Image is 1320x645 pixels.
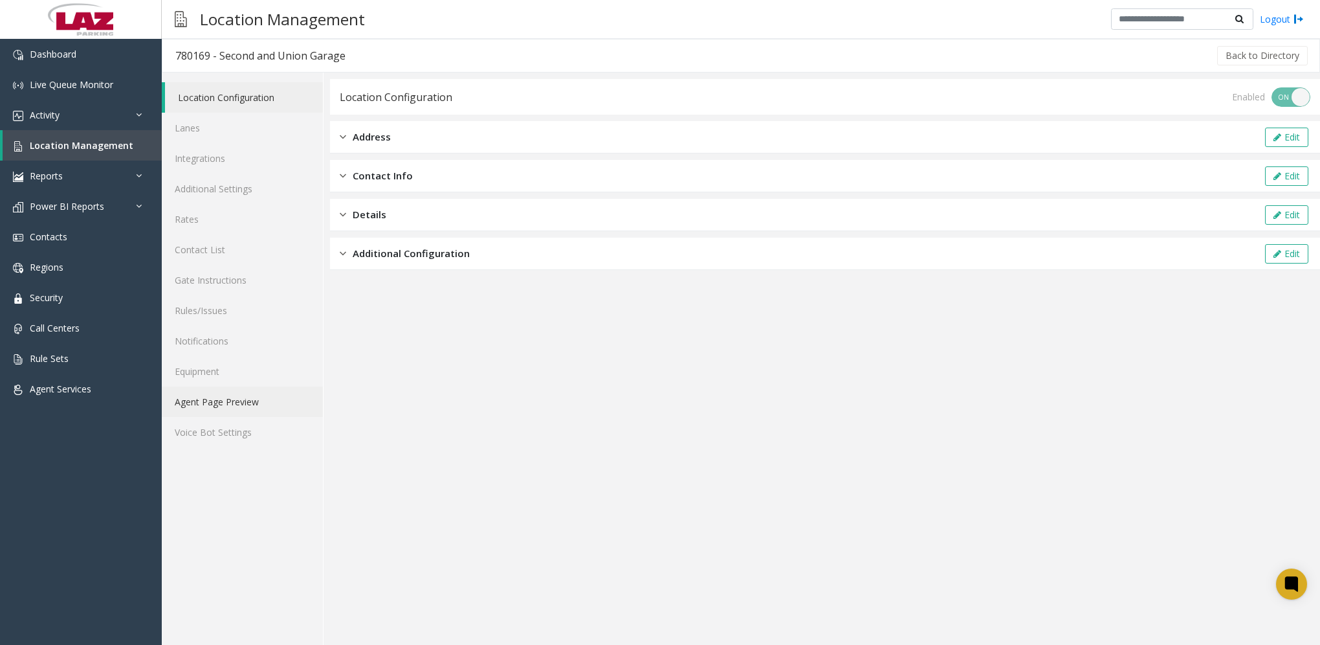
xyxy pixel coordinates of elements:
img: closed [340,168,346,183]
a: Location Management [3,130,162,161]
img: 'icon' [13,385,23,395]
a: Rules/Issues [162,295,323,326]
button: Edit [1265,166,1308,186]
span: Agent Services [30,383,91,395]
span: Contacts [30,231,67,243]
img: 'icon' [13,293,23,304]
a: Notifications [162,326,323,356]
span: Details [353,207,386,222]
img: 'icon' [13,324,23,334]
img: 'icon' [13,141,23,152]
span: Reports [30,170,63,182]
div: 780169 - Second and Union Garage [175,47,346,64]
a: Location Configuration [165,82,323,113]
span: Dashboard [30,48,76,60]
span: Call Centers [30,322,80,334]
a: Additional Settings [162,174,323,204]
img: 'icon' [13,80,23,91]
a: Contact List [162,234,323,265]
a: Logout [1260,12,1304,26]
span: Address [353,130,391,144]
div: Enabled [1232,90,1265,104]
h3: Location Management [193,3,371,35]
span: Power BI Reports [30,200,104,212]
span: Rule Sets [30,352,69,365]
img: 'icon' [13,354,23,365]
a: Integrations [162,143,323,174]
img: 'icon' [13,202,23,212]
img: pageIcon [175,3,187,35]
img: closed [340,207,346,222]
img: logout [1293,12,1304,26]
span: Location Management [30,139,133,152]
button: Edit [1265,205,1308,225]
span: Live Queue Monitor [30,78,113,91]
img: 'icon' [13,50,23,60]
img: closed [340,130,346,144]
img: closed [340,246,346,261]
img: 'icon' [13,172,23,182]
div: Location Configuration [340,89,452,106]
button: Edit [1265,128,1308,147]
a: Voice Bot Settings [162,417,323,447]
a: Agent Page Preview [162,387,323,417]
button: Back to Directory [1217,46,1308,65]
img: 'icon' [13,263,23,273]
span: Contact Info [353,168,413,183]
img: 'icon' [13,111,23,121]
span: Additional Configuration [353,246,470,261]
a: Rates [162,204,323,234]
span: Security [30,291,63,304]
button: Edit [1265,244,1308,264]
a: Gate Instructions [162,265,323,295]
span: Regions [30,261,63,273]
a: Lanes [162,113,323,143]
a: Equipment [162,356,323,387]
span: Activity [30,109,60,121]
img: 'icon' [13,232,23,243]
